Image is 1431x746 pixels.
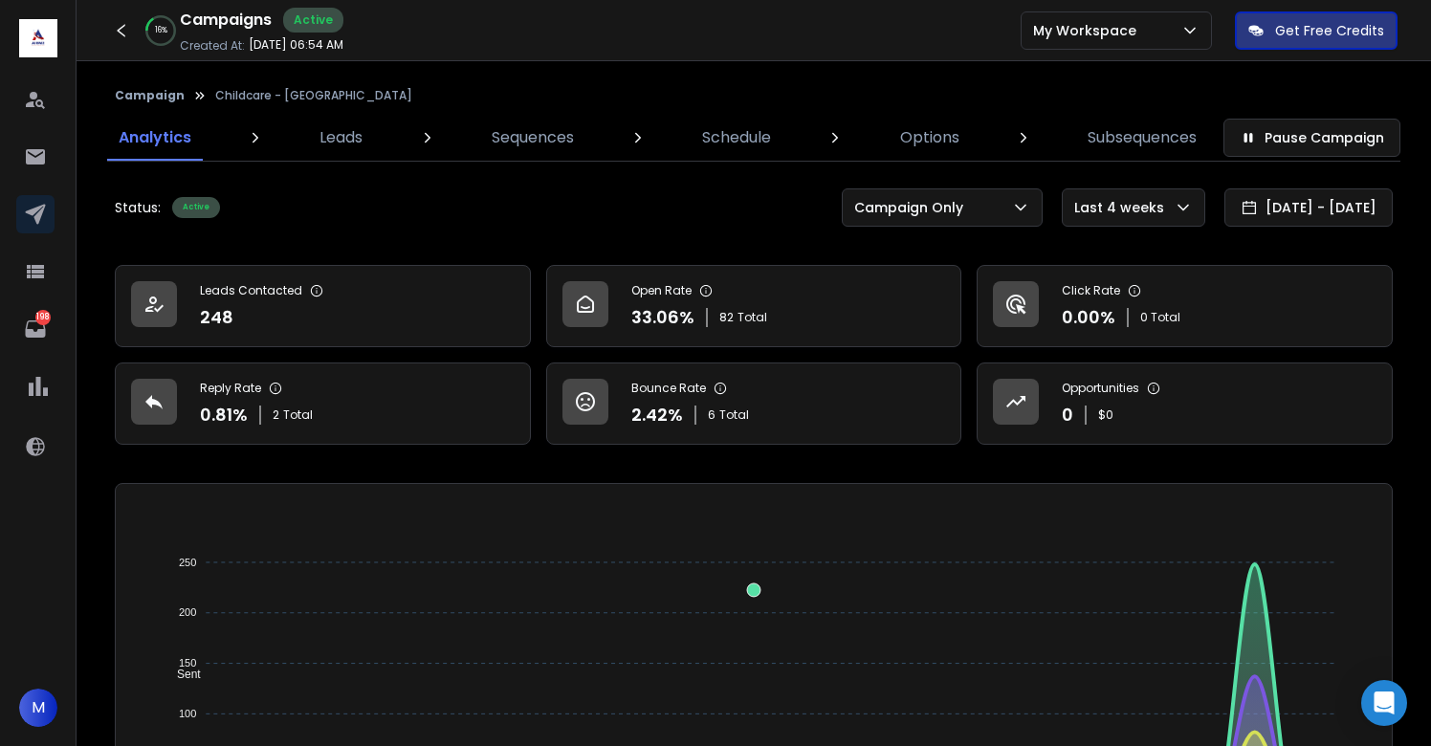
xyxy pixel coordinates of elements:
p: Childcare - [GEOGRAPHIC_DATA] [215,88,412,103]
p: 2.42 % [631,402,683,428]
a: Leads [308,115,374,161]
p: Last 4 weeks [1074,198,1172,217]
tspan: 200 [179,607,196,619]
span: Total [719,407,749,423]
p: Bounce Rate [631,381,706,396]
p: $ 0 [1098,407,1113,423]
p: Status: [115,198,161,217]
p: Leads Contacted [200,283,302,298]
a: Sequences [480,115,585,161]
a: Options [889,115,971,161]
span: 6 [708,407,715,423]
p: 0 [1062,402,1073,428]
button: Get Free Credits [1235,11,1398,50]
p: 33.06 % [631,304,694,331]
span: Sent [163,668,201,681]
a: Subsequences [1076,115,1208,161]
p: Leads [319,126,363,149]
p: Schedule [702,126,771,149]
p: Subsequences [1088,126,1197,149]
p: Opportunities [1062,381,1139,396]
h1: Campaigns [180,9,272,32]
button: Pause Campaign [1223,119,1400,157]
p: Campaign Only [854,198,971,217]
a: 198 [16,310,55,348]
button: M [19,689,57,727]
p: My Workspace [1033,21,1144,40]
p: [DATE] 06:54 AM [249,37,343,53]
a: Schedule [691,115,782,161]
tspan: 150 [179,657,196,669]
tspan: 100 [179,708,196,719]
a: Reply Rate0.81%2Total [115,362,531,445]
span: Total [283,407,313,423]
p: 0 Total [1140,310,1180,325]
span: Total [738,310,767,325]
p: 16 % [155,25,167,36]
div: Open Intercom Messenger [1361,680,1407,726]
p: Get Free Credits [1275,21,1384,40]
a: Analytics [107,115,203,161]
p: Open Rate [631,283,692,298]
span: 82 [719,310,734,325]
p: Options [900,126,959,149]
p: 0.00 % [1062,304,1115,331]
tspan: 250 [179,557,196,568]
a: Bounce Rate2.42%6Total [546,362,962,445]
a: Leads Contacted248 [115,265,531,347]
button: Campaign [115,88,185,103]
p: Click Rate [1062,283,1120,298]
p: Created At: [180,38,245,54]
div: Active [283,8,343,33]
p: Sequences [492,126,574,149]
span: 2 [273,407,279,423]
p: Reply Rate [200,381,261,396]
a: Opportunities0$0 [977,362,1393,445]
p: 198 [35,310,51,325]
button: [DATE] - [DATE] [1224,188,1393,227]
div: Active [172,197,220,218]
img: logo [19,19,57,57]
a: Open Rate33.06%82Total [546,265,962,347]
a: Click Rate0.00%0 Total [977,265,1393,347]
p: 0.81 % [200,402,248,428]
p: Analytics [119,126,191,149]
p: 248 [200,304,233,331]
